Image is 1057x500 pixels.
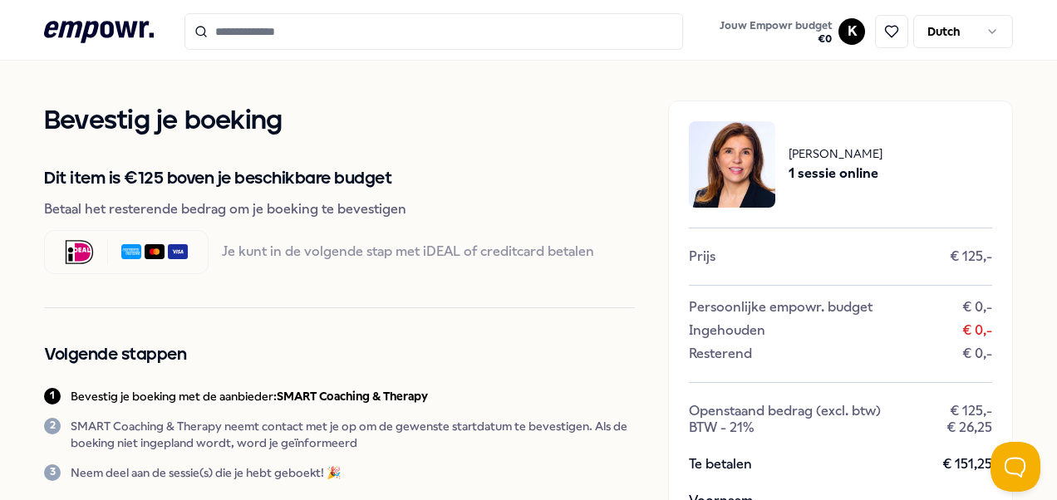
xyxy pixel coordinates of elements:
[946,419,992,436] span: € 26,25
[962,322,992,339] span: € 0,-
[689,322,765,339] span: Ingehouden
[222,243,594,260] span: Je kunt in de volgende stap met iDEAL of creditcard betalen
[991,442,1040,492] iframe: Help Scout Beacon - Open
[44,169,635,189] h2: Dit item is €125 boven je beschikbare budget
[689,456,752,473] span: Te betalen
[689,121,775,208] img: package image
[277,390,428,403] b: SMART Coaching & Therapy
[44,199,635,220] span: Betaal het resterende bedrag om je boeking te bevestigen
[44,418,61,434] div: 2
[720,19,832,32] span: Jouw Empowr budget
[838,18,865,45] button: K
[689,248,715,265] span: Prijs
[689,346,752,362] span: Resterend
[71,418,635,451] p: SMART Coaching & Therapy neemt contact met je op om de gewenste startdatum te bevestigen. Als de ...
[962,299,992,316] span: € 0,-
[44,388,61,404] div: 1
[789,145,882,163] span: [PERSON_NAME]
[789,163,882,184] span: 1 sessie online
[689,419,754,436] span: BTW - 21%
[44,100,635,142] h1: Bevestig je boeking
[950,403,992,419] span: € 125,-
[716,16,835,49] button: Jouw Empowr budget€0
[942,456,992,473] span: € 151,25
[720,32,832,46] span: € 0
[71,464,341,481] p: Neem deel aan de sessie(s) die je hebt geboekt! 🎉
[962,346,992,362] span: € 0,-
[184,13,683,50] input: Search for products, categories or subcategories
[71,388,428,404] p: Bevestig je boeking met de aanbieder:
[44,464,61,481] div: 3
[44,341,635,368] h2: Volgende stappen
[689,299,873,316] span: Persoonlijke empowr. budget
[689,403,881,419] span: Openstaand bedrag (excl. btw)
[950,248,992,265] span: € 125,-
[713,14,838,49] a: Jouw Empowr budget€0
